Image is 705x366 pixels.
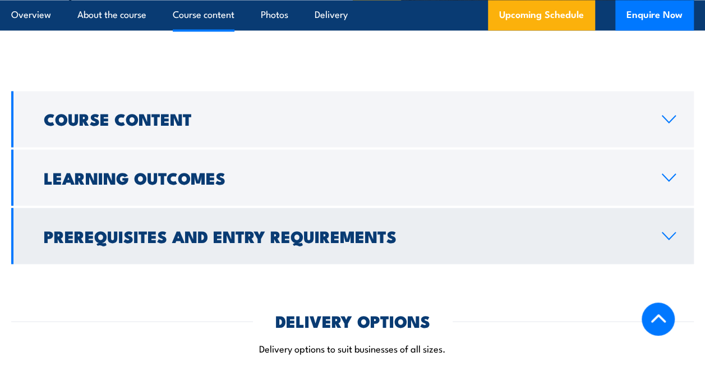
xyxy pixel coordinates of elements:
h2: Learning Outcomes [44,170,644,184]
h2: Prerequisites and Entry Requirements [44,228,644,243]
h2: Course Content [44,111,644,126]
p: Delivery options to suit businesses of all sizes. [11,341,694,354]
a: Learning Outcomes [11,149,694,205]
a: Prerequisites and Entry Requirements [11,208,694,264]
h2: DELIVERY OPTIONS [275,313,430,327]
a: Course Content [11,91,694,147]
